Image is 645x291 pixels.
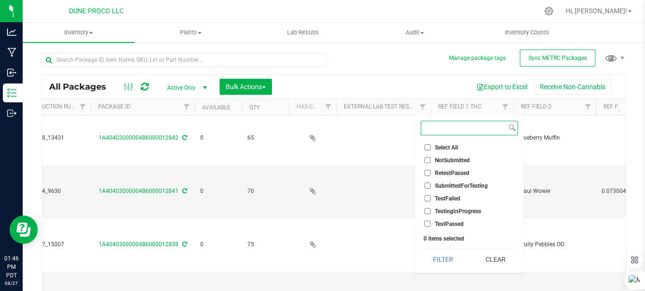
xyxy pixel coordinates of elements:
[202,104,230,111] a: Available
[25,133,85,142] span: 250708_13431
[75,99,91,115] a: Filter
[424,183,431,189] input: SubmittedForTesting
[424,170,431,176] input: RetestPassed
[289,99,336,116] th: Has COA
[7,108,17,118] inline-svg: Outbound
[4,280,18,287] p: 08/27
[473,249,518,270] button: Clear
[7,88,17,98] inline-svg: Inventory
[424,208,431,214] input: TestingInProgress
[534,79,611,95] button: Receive Non-Cannabis
[528,55,587,61] span: Sync METRC Packages
[415,99,431,115] a: Filter
[359,23,471,42] a: Audit
[200,240,236,249] span: 0
[247,187,283,196] span: 70
[226,83,266,91] span: Bulk Actions
[220,79,272,95] button: Bulk Actions
[135,28,246,37] span: Plants
[249,104,260,111] a: Qty
[521,103,552,110] a: Ref Field 2
[25,187,85,196] span: 250704_9630
[438,103,482,110] a: Ref Field 1 THC
[99,134,178,141] a: 1A40403000004B6000012842
[492,28,562,37] span: Inventory Counts
[200,187,236,196] span: 0
[246,23,358,42] a: Lab Results
[179,99,195,115] a: Filter
[543,7,555,16] div: Manage settings
[435,183,488,189] span: SubmittedForTesting
[435,208,481,214] span: TestingInProgress
[9,216,38,244] iframe: Resource center
[435,170,469,176] span: RetestPassed
[181,188,187,194] span: Sync from Compliance System
[7,27,17,37] inline-svg: Analytics
[498,99,513,115] a: Filter
[449,54,506,62] button: Manage package tags
[181,241,187,248] span: Sync from Compliance System
[181,134,187,141] span: Sync from Compliance System
[519,187,590,196] span: Maui Wowie
[424,144,431,150] input: Select All
[99,188,178,194] a: 1A40403000004B6000012841
[69,7,124,15] span: DUNE PROCO LLC
[435,158,470,163] span: NotSubmitted
[7,48,17,57] inline-svg: Manufacturing
[42,53,327,67] input: Search Package ID, Item Name, SKU, Lot or Part Number...
[424,157,431,163] input: NotSubmitted
[519,133,590,142] span: Blueberry Muffin
[99,241,178,248] a: 1A40403000004B6000012838
[435,221,464,227] span: TestPassed
[435,145,458,150] span: Select All
[321,99,336,115] a: Filter
[23,28,135,37] span: Inventory
[7,68,17,77] inline-svg: Inbound
[421,121,507,135] input: Search
[135,23,246,42] a: Plants
[49,82,116,92] span: All Packages
[23,23,135,42] a: Inventory
[359,28,470,37] span: Audit
[421,249,466,270] button: Filter
[519,240,590,249] span: Fruity Pebbles OG
[27,103,75,110] a: Production Run
[424,221,431,227] input: TestPassed
[200,133,236,142] span: 0
[274,28,331,37] span: Lab Results
[344,103,418,110] a: External Lab Test Result
[247,240,283,249] span: 75
[566,7,627,15] span: Hi, [PERSON_NAME]!
[247,133,283,142] span: 65
[471,23,583,42] a: Inventory Counts
[424,235,515,242] div: 0 items selected
[25,240,85,249] span: 250807_15007
[520,50,595,67] button: Sync METRC Packages
[470,79,534,95] button: Export to Excel
[435,196,460,201] span: TestFailed
[580,99,596,115] a: Filter
[98,103,130,110] a: Package ID
[4,254,18,280] p: 01:46 PM PDT
[424,195,431,201] input: TestFailed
